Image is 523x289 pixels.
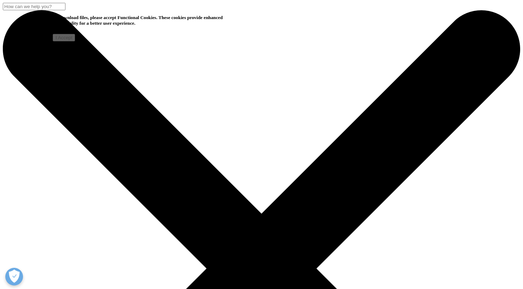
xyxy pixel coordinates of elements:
button: Open Preferences [5,268,23,285]
h5: To download files, please accept Functional Cookies. These cookies provide enhanced functionality... [53,15,224,26]
input: Search [3,3,65,10]
input: I Accept [53,34,75,41]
